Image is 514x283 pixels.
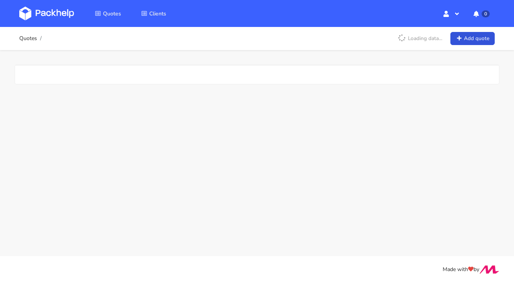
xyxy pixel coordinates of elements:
[19,31,44,46] nav: breadcrumb
[394,32,446,45] p: Loading data...
[132,7,175,20] a: Clients
[467,7,495,20] button: 0
[479,265,499,274] img: Move Closer
[86,7,130,20] a: Quotes
[103,10,121,17] span: Quotes
[19,7,74,20] img: Dashboard
[482,10,490,17] span: 0
[9,265,505,274] div: Made with by
[19,35,37,42] a: Quotes
[450,32,495,45] a: Add quote
[149,10,166,17] span: Clients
